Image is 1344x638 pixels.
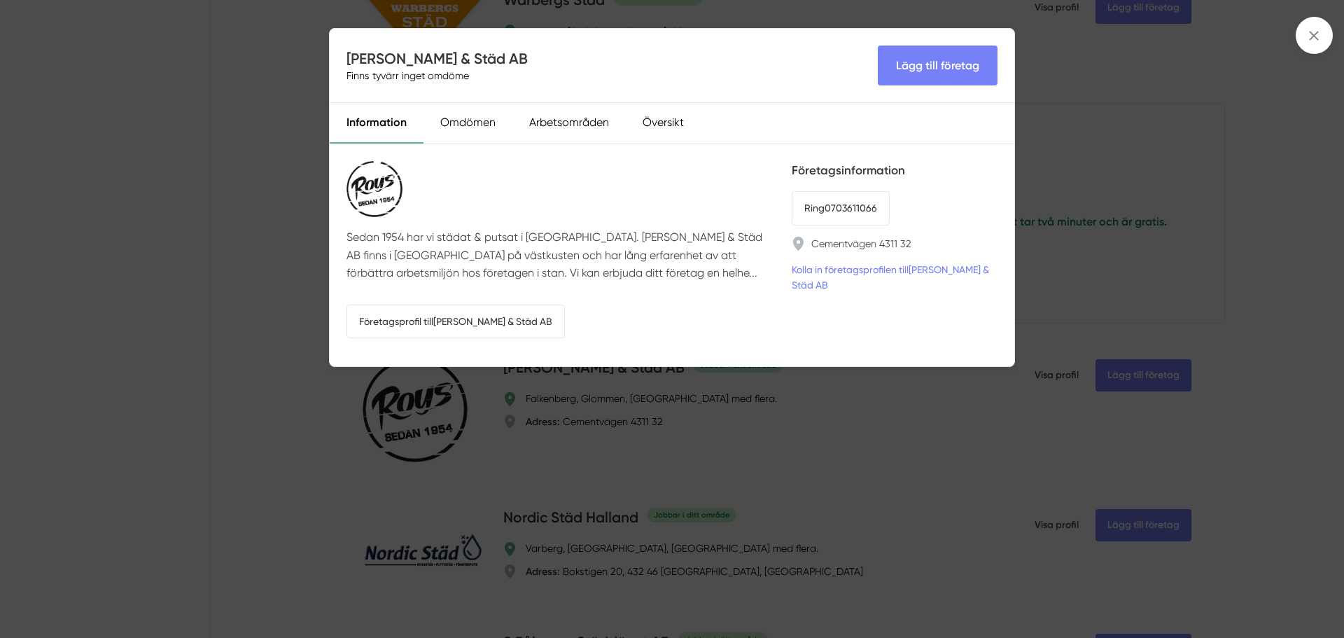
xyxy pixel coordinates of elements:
a: Cementvägen 4311 32 [811,237,911,251]
: Lägg till företag [878,46,997,85]
a: Företagsprofil till[PERSON_NAME] & Städ AB [346,305,565,338]
h5: Företagsinformation [792,161,997,180]
a: Kolla in företagsprofilen till[PERSON_NAME] & Städ AB [792,262,997,293]
span: Finns tyvärr inget omdöme [346,69,469,83]
div: Översikt [626,103,701,144]
div: Information [330,103,423,144]
a: Ring0703611066 [792,191,890,225]
div: Omdömen [423,103,512,144]
p: Sedan 1954 har vi städat & putsat i [GEOGRAPHIC_DATA]. [PERSON_NAME] & Städ AB finns i [GEOGRAPHI... [346,228,775,282]
img: Roys Fönsterputs & Städ AB logotyp [346,161,402,217]
div: Arbetsområden [512,103,626,144]
h4: [PERSON_NAME] & Städ AB [346,48,528,69]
